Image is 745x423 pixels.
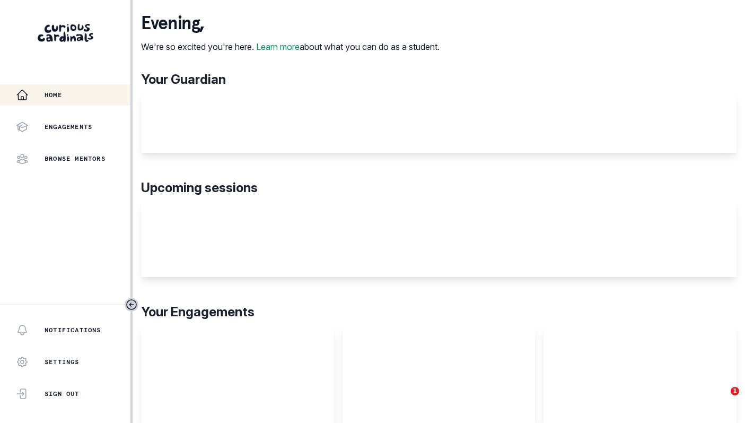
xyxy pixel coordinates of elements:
p: Home [45,91,62,99]
p: Upcoming sessions [141,178,737,197]
p: evening , [141,13,440,34]
img: Curious Cardinals Logo [38,24,93,42]
p: Browse Mentors [45,154,106,163]
iframe: Intercom live chat [709,387,734,412]
a: Learn more [256,41,300,52]
p: Engagements [45,123,92,131]
p: Notifications [45,326,101,334]
button: Toggle sidebar [125,298,138,312]
p: Your Engagements [141,303,737,322]
p: Settings [45,358,80,366]
p: Your Guardian [141,70,737,89]
p: Sign Out [45,390,80,398]
span: 1 [731,387,739,395]
p: We're so excited you're here. about what you can do as a student. [141,40,440,53]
